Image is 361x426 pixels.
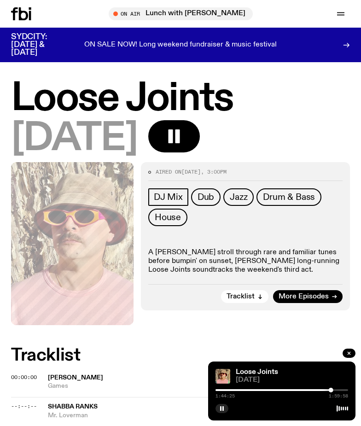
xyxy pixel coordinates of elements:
span: Shabba Ranks [48,403,98,410]
span: --:--:-- [11,403,37,410]
span: , 3:00pm [201,168,227,175]
span: Dub [198,192,214,202]
h3: SYDCITY: [DATE] & [DATE] [11,33,70,57]
a: Dub [191,188,221,206]
span: Tracklist [227,293,255,300]
h2: Tracklist [11,347,350,364]
p: ON SALE NOW! Long weekend fundraiser & music festival [84,41,277,49]
span: 1:59:58 [329,394,348,398]
h1: Loose Joints [11,80,350,117]
a: Jazz [223,188,254,206]
span: [DATE] [181,168,201,175]
span: Mr. Loverman [48,411,350,420]
a: More Episodes [273,290,343,303]
span: [PERSON_NAME] [48,374,103,381]
button: 00:00:00 [11,375,37,380]
button: Tracklist [221,290,268,303]
a: DJ Mix [148,188,188,206]
span: [DATE] [236,377,348,384]
span: 1:44:25 [215,394,235,398]
a: Drum & Bass [256,188,321,206]
img: Tyson stands in front of a paperbark tree wearing orange sunglasses, a suede bucket hat and a pin... [215,369,230,384]
span: Jazz [230,192,247,202]
span: DJ Mix [154,192,183,202]
button: On AirLunch with [PERSON_NAME] [109,7,253,20]
span: Aired on [156,168,181,175]
span: Games [48,382,350,391]
span: Drum & Bass [263,192,315,202]
span: More Episodes [279,293,329,300]
span: 00:00:00 [11,373,37,381]
a: Loose Joints [236,368,278,376]
a: House [148,209,187,226]
span: House [155,212,181,222]
span: [DATE] [11,120,137,158]
p: A [PERSON_NAME] stroll through rare and familiar tunes before bumpin' on sunset, [PERSON_NAME] lo... [148,248,343,275]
